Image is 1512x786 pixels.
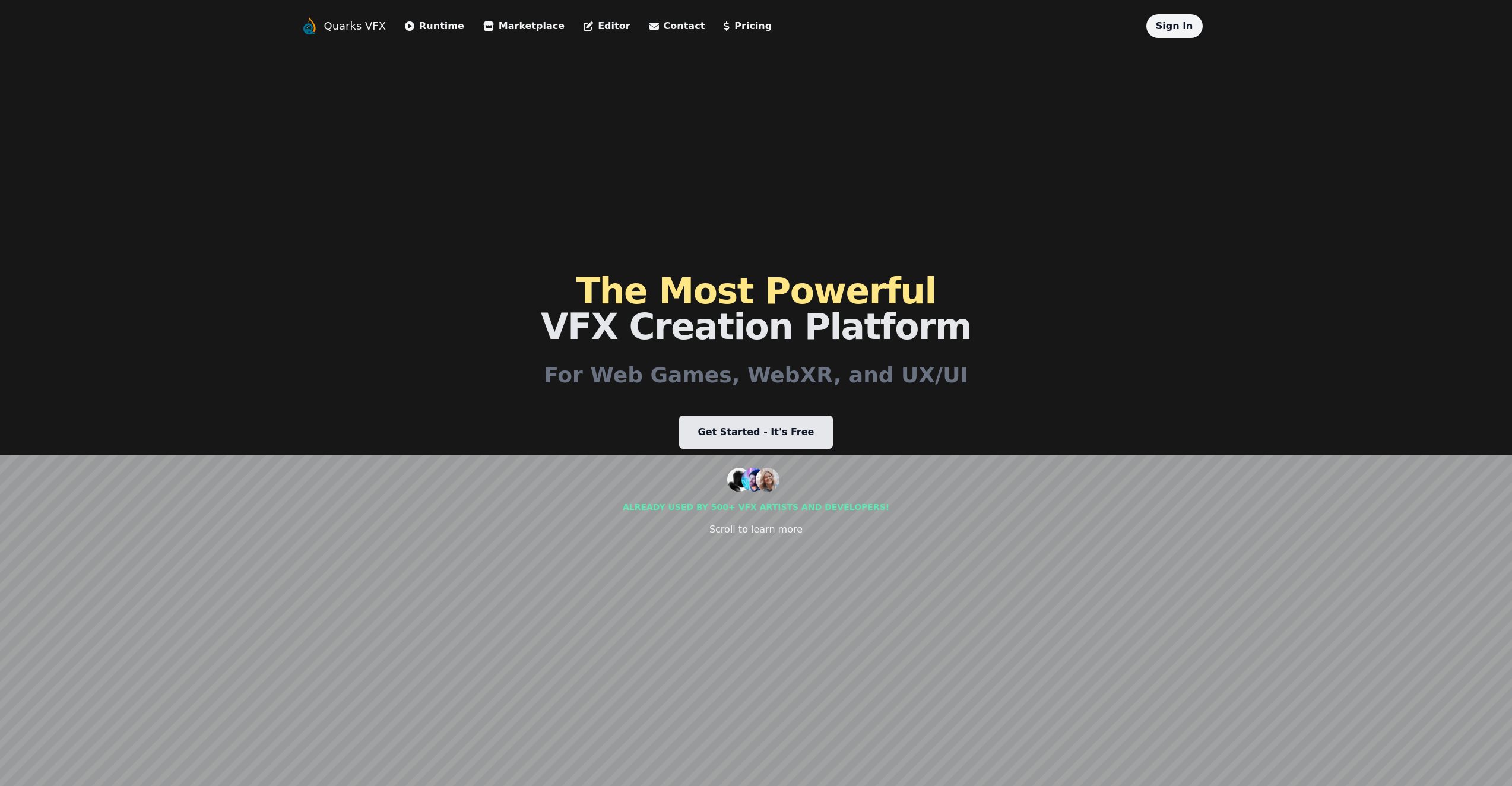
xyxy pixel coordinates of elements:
[709,522,803,537] div: Scroll to learn more
[756,468,779,492] img: customer 3
[623,501,889,513] div: Already used by 500+ vfx artists and developers!
[724,19,772,33] a: Pricing
[541,273,971,344] h1: VFX Creation Platform
[483,19,565,33] a: Marketplace
[576,270,936,312] span: The Most Powerful
[727,468,751,492] img: customer 1
[584,19,630,33] a: Editor
[1156,20,1193,31] a: Sign In
[649,19,705,33] a: Contact
[741,468,765,492] img: customer 2
[405,19,464,33] a: Runtime
[544,363,968,387] h2: For Web Games, WebXR, and UX/UI
[324,18,386,34] a: Quarks VFX
[679,416,833,449] a: Get Started - It's Free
